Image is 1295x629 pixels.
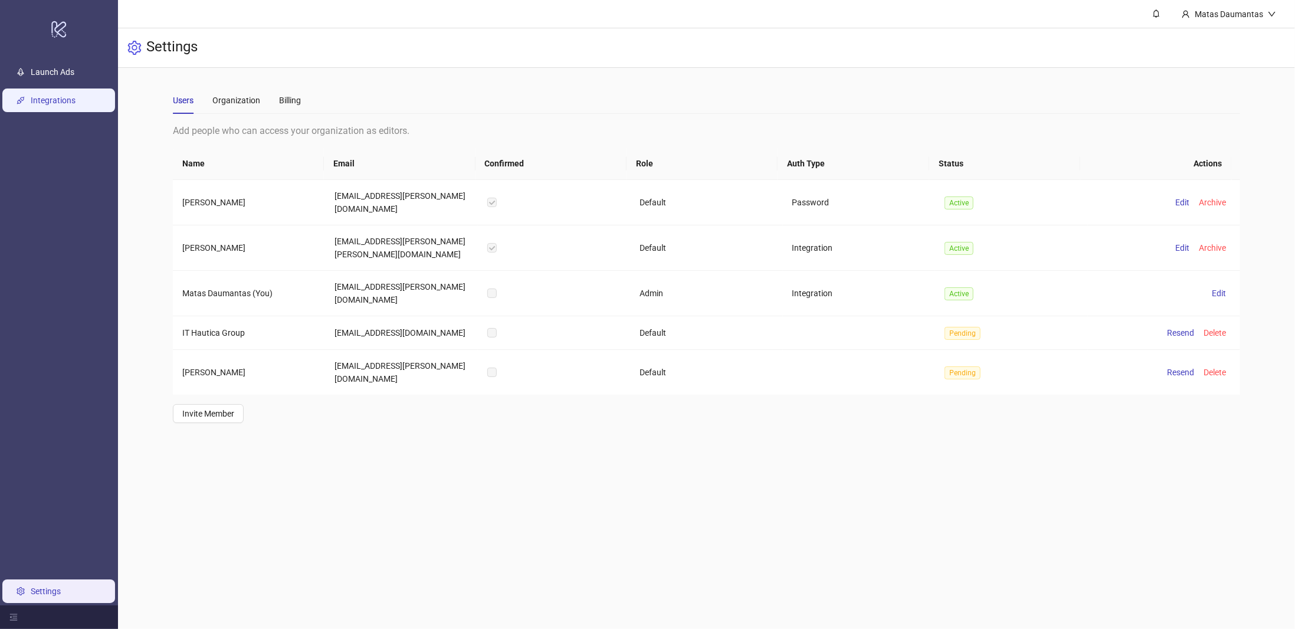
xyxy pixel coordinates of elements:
span: Active [945,196,973,209]
button: Archive [1194,195,1231,209]
td: IT Hautica Group [173,316,326,350]
th: Actions [1080,148,1231,180]
span: Edit [1175,243,1189,253]
th: Email [324,148,475,180]
span: Edit [1212,289,1226,298]
h3: Settings [146,38,198,58]
td: [EMAIL_ADDRESS][DOMAIN_NAME] [325,316,478,350]
a: Launch Ads [31,67,74,77]
td: Integration [783,225,936,271]
th: Status [929,148,1080,180]
button: Delete [1199,326,1231,340]
td: [EMAIL_ADDRESS][PERSON_NAME][DOMAIN_NAME] [325,180,478,225]
span: Archive [1199,198,1226,207]
span: Delete [1204,328,1226,338]
span: Resend [1167,328,1194,338]
td: Password [783,180,936,225]
button: Edit [1171,241,1194,255]
th: Confirmed [476,148,627,180]
span: Resend [1167,368,1194,377]
a: Integrations [31,96,76,105]
span: Archive [1199,243,1226,253]
span: down [1268,10,1276,18]
div: Add people who can access your organization as editors. [173,123,1241,138]
span: bell [1152,9,1160,18]
td: Default [630,180,783,225]
span: Active [945,287,973,300]
button: Resend [1162,326,1199,340]
span: menu-fold [9,613,18,621]
td: Admin [630,271,783,316]
span: setting [127,41,142,55]
td: [EMAIL_ADDRESS][PERSON_NAME][DOMAIN_NAME] [325,271,478,316]
button: Invite Member [173,404,244,423]
td: [PERSON_NAME] [173,350,326,395]
td: [EMAIL_ADDRESS][PERSON_NAME][DOMAIN_NAME] [325,350,478,395]
button: Delete [1199,365,1231,379]
button: Edit [1171,195,1194,209]
span: Edit [1175,198,1189,207]
button: Resend [1162,365,1199,379]
button: Edit [1207,286,1231,300]
a: Settings [31,587,61,596]
span: Pending [945,327,981,340]
div: Organization [212,94,260,107]
span: Active [945,242,973,255]
div: Users [173,94,194,107]
td: Default [630,316,783,350]
button: Archive [1194,241,1231,255]
th: Auth Type [778,148,929,180]
th: Name [173,148,324,180]
span: user [1182,10,1190,18]
span: Pending [945,366,981,379]
div: Billing [279,94,301,107]
span: Invite Member [182,409,234,418]
span: Delete [1204,368,1226,377]
td: Integration [783,271,936,316]
td: [PERSON_NAME] [173,225,326,271]
td: Default [630,225,783,271]
th: Role [627,148,778,180]
td: Default [630,350,783,395]
td: [EMAIL_ADDRESS][PERSON_NAME][PERSON_NAME][DOMAIN_NAME] [325,225,478,271]
td: Matas Daumantas (You) [173,271,326,316]
div: Matas Daumantas [1190,8,1268,21]
td: [PERSON_NAME] [173,180,326,225]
